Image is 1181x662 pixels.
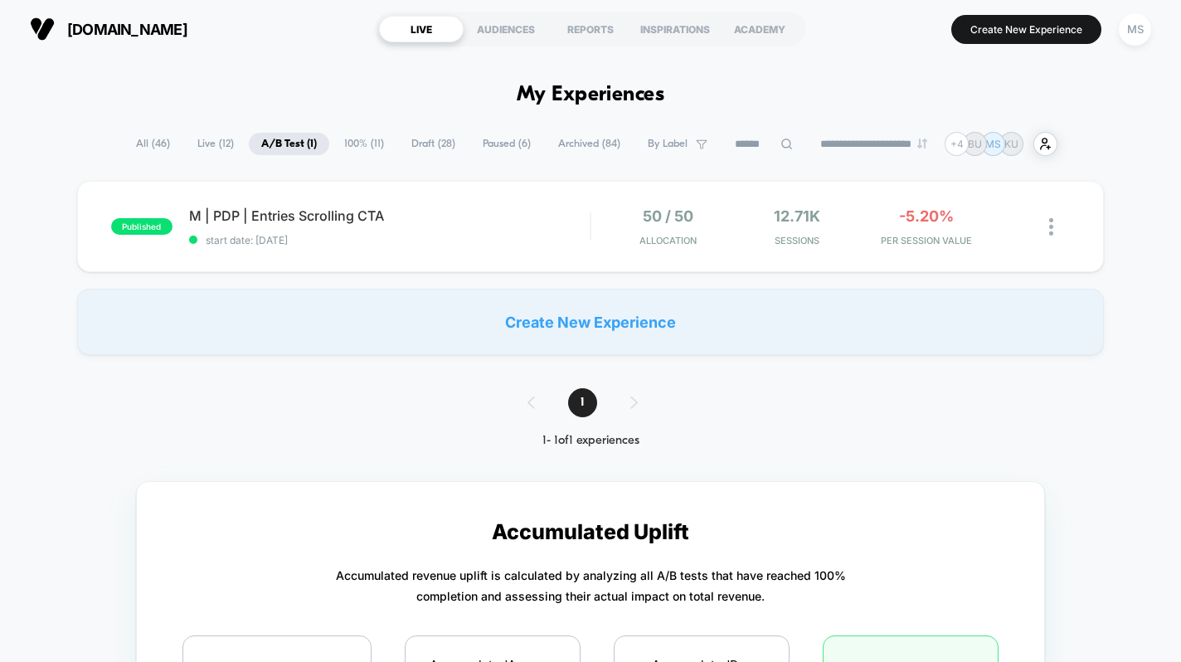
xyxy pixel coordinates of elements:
span: 100% ( 11 ) [332,133,396,155]
button: [DOMAIN_NAME] [25,16,192,42]
span: By Label [648,138,688,150]
p: BU [968,138,982,150]
p: Accumulated revenue uplift is calculated by analyzing all A/B tests that have reached 100% comple... [336,565,846,606]
div: REPORTS [548,16,633,42]
span: 1 [568,388,597,417]
button: Create New Experience [951,15,1101,44]
span: Allocation [639,235,697,246]
div: LIVE [379,16,464,42]
div: + 4 [945,132,969,156]
img: close [1049,218,1053,236]
span: Paused ( 6 ) [470,133,543,155]
span: M | PDP | Entries Scrolling CTA [189,207,590,224]
span: 12.71k [774,207,820,225]
span: A/B Test ( 1 ) [249,133,329,155]
span: Sessions [736,235,858,246]
div: 1 - 1 of 1 experiences [511,434,671,448]
div: Create New Experience [77,289,1105,355]
span: start date: [DATE] [189,234,590,246]
span: [DOMAIN_NAME] [67,21,187,38]
div: INSPIRATIONS [633,16,717,42]
div: ACADEMY [717,16,802,42]
img: end [917,139,927,148]
span: -5.20% [899,207,954,225]
span: 50 / 50 [643,207,693,225]
p: MS [985,138,1001,150]
span: Live ( 12 ) [185,133,246,155]
p: Accumulated Uplift [492,519,689,544]
button: MS [1114,12,1156,46]
span: published [111,218,173,235]
div: AUDIENCES [464,16,548,42]
span: All ( 46 ) [124,133,182,155]
img: Visually logo [30,17,55,41]
span: Draft ( 28 ) [399,133,468,155]
div: MS [1119,13,1151,46]
p: KU [1004,138,1018,150]
span: PER SESSION VALUE [866,235,987,246]
h1: My Experiences [517,83,665,107]
span: Archived ( 84 ) [546,133,633,155]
